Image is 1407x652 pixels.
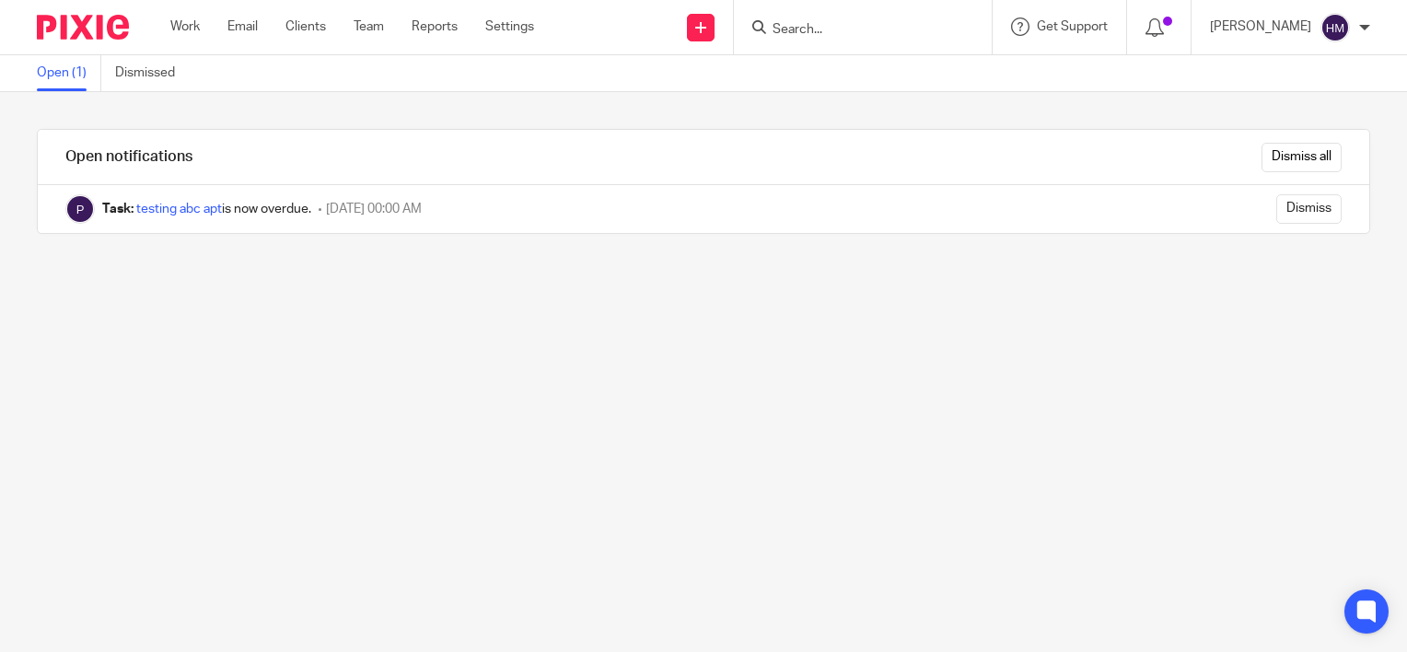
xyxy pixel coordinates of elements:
a: Open (1) [37,55,101,91]
p: [PERSON_NAME] [1210,17,1311,36]
b: Task: [102,203,134,215]
span: [DATE] 00:00 AM [326,203,422,215]
img: Pixie [65,194,95,224]
a: Team [354,17,384,36]
a: Email [227,17,258,36]
input: Search [771,22,936,39]
a: Reports [412,17,458,36]
span: Get Support [1037,20,1108,33]
img: Pixie [37,15,129,40]
a: Clients [285,17,326,36]
a: Dismissed [115,55,189,91]
div: is now overdue. [102,200,311,218]
h1: Open notifications [65,147,192,167]
a: testing abc apt [136,203,222,215]
img: svg%3E [1320,13,1350,42]
input: Dismiss all [1262,143,1342,172]
input: Dismiss [1276,194,1342,224]
a: Work [170,17,200,36]
a: Settings [485,17,534,36]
